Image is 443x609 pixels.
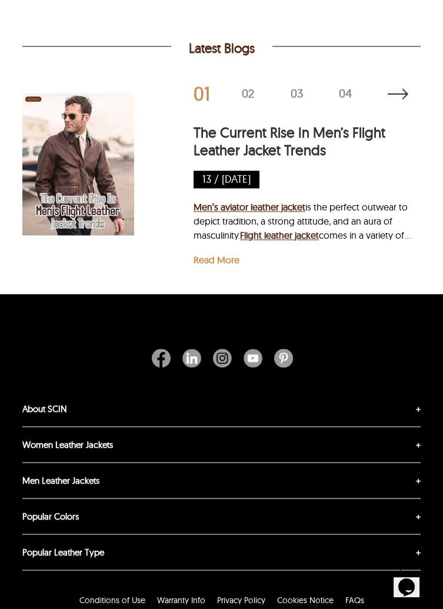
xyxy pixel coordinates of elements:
div: 01 [194,84,242,103]
a: Youtube [238,349,268,367]
a: Popular Colors [22,510,79,521]
a: Men’s aviator leather jacket [194,201,305,213]
a: Warranty Info [157,594,205,605]
a: FAQs [345,594,364,605]
img: Youtube [244,349,262,367]
img: Linkedin [182,349,201,367]
a: Facebook [152,349,176,367]
p: 13 / [DATE] [194,170,259,188]
div: 03 [291,88,339,99]
div: 04 [339,88,387,99]
a: Cookies Notice [277,594,334,605]
a: Linkedin [176,349,207,367]
h3: The Current Rise In Men’s Flight Leather Jacket Trends [194,123,411,159]
iframe: chat widget [394,562,431,597]
iframe: chat widget [219,377,431,556]
a: Privacy Policy [217,594,265,605]
a: Popular Leather Type [22,546,104,557]
a: Flight leather jacket [240,229,319,241]
div: Welcome to our site, if you need help simply reply to this message, we are online and ready to help. [5,5,216,24]
div: 02 [242,88,290,99]
img: Pinterest [274,349,293,367]
div: is the perfect outwear to depict tradition, a strong attitude, and an aura of masculinity. comes ... [194,200,411,242]
h2: Latest Blogs [189,40,255,56]
a: Women Leather Jackets [22,439,113,450]
a: The Current Rise In Men’s Flight Leather Jacket Trends [22,80,240,247]
a: About SCIN [22,403,67,414]
a: The Current Rise In Men’s Flight Leather Jacket Trends [194,119,411,159]
img: Instagram [213,349,232,367]
a: Conditions of Use [79,594,145,605]
a: Latest Blogs [387,88,409,99]
a: Instagram [207,349,238,367]
a: Pinterest [268,349,293,367]
img: The Current Rise In Men’s Flight Leather Jacket Trends [22,80,134,247]
img: Facebook [152,349,171,367]
a: Read More [194,254,239,266]
span: Welcome to our site, if you need help simply reply to this message, we are online and ready to help. [5,5,194,23]
a: Men Leather Jackets [22,474,99,486]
